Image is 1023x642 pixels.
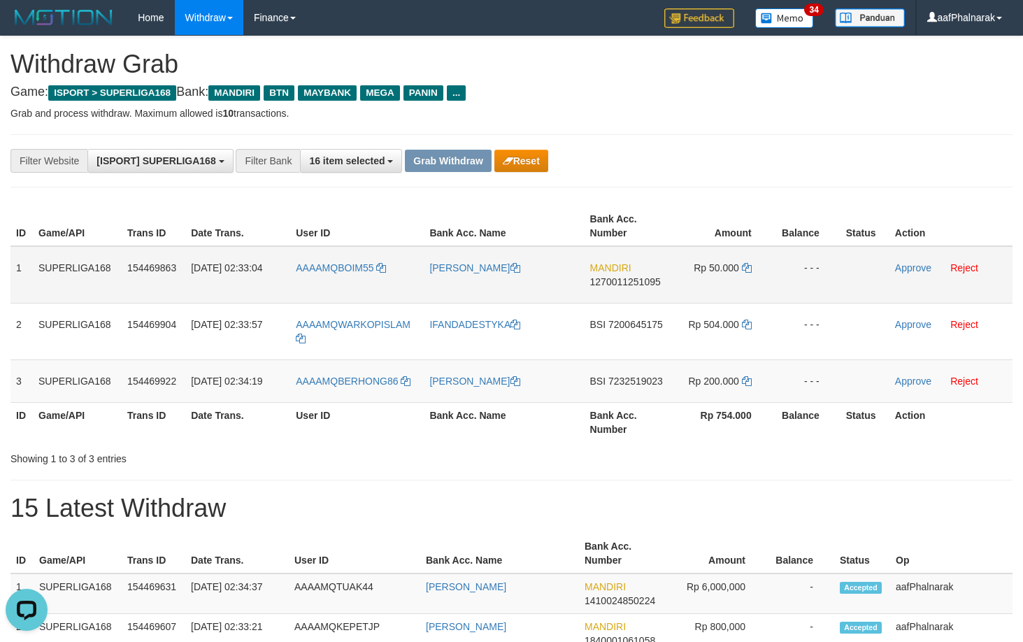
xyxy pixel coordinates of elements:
[10,85,1013,99] h4: Game: Bank:
[590,376,606,387] span: BSI
[34,534,122,573] th: Game/API
[773,359,840,402] td: - - -
[742,376,752,387] a: Copy 200000 to clipboard
[264,85,294,101] span: BTN
[298,85,357,101] span: MAYBANK
[429,262,520,273] a: [PERSON_NAME]
[773,303,840,359] td: - - -
[665,573,766,614] td: Rp 6,000,000
[403,85,443,101] span: PANIN
[296,319,410,330] span: AAAAMQWARKOPISLAM
[688,376,738,387] span: Rp 200.000
[840,402,889,442] th: Status
[33,246,122,304] td: SUPERLIGA168
[950,262,978,273] a: Reject
[122,402,185,442] th: Trans ID
[494,150,548,172] button: Reset
[889,206,1013,246] th: Action
[773,402,840,442] th: Balance
[191,262,262,273] span: [DATE] 02:33:04
[426,621,506,632] a: [PERSON_NAME]
[895,262,931,273] a: Approve
[840,622,882,634] span: Accepted
[766,573,834,614] td: -
[694,262,739,273] span: Rp 50.000
[122,206,185,246] th: Trans ID
[185,206,290,246] th: Date Trans.
[296,319,410,344] a: AAAAMQWARKOPISLAM
[122,534,185,573] th: Trans ID
[296,376,410,387] a: AAAAMQBERHONG86
[585,206,671,246] th: Bank Acc. Number
[33,206,122,246] th: Game/API
[950,319,978,330] a: Reject
[10,149,87,173] div: Filter Website
[289,534,420,573] th: User ID
[290,206,424,246] th: User ID
[890,573,1013,614] td: aafPhalnarak
[429,376,520,387] a: [PERSON_NAME]
[590,262,631,273] span: MANDIRI
[426,581,506,592] a: [PERSON_NAME]
[840,206,889,246] th: Status
[208,85,260,101] span: MANDIRI
[889,402,1013,442] th: Action
[191,376,262,387] span: [DATE] 02:34:19
[309,155,385,166] span: 16 item selected
[590,319,606,330] span: BSI
[773,206,840,246] th: Balance
[185,402,290,442] th: Date Trans.
[10,50,1013,78] h1: Withdraw Grab
[665,534,766,573] th: Amount
[688,319,738,330] span: Rp 504.000
[10,573,34,614] td: 1
[34,573,122,614] td: SUPERLIGA168
[10,303,33,359] td: 2
[48,85,176,101] span: ISPORT > SUPERLIGA168
[585,402,671,442] th: Bank Acc. Number
[289,573,420,614] td: AAAAMQTUAK44
[33,402,122,442] th: Game/API
[10,206,33,246] th: ID
[424,206,584,246] th: Bank Acc. Name
[236,149,300,173] div: Filter Bank
[405,150,491,172] button: Grab Withdraw
[6,6,48,48] button: Open LiveChat chat widget
[296,376,398,387] span: AAAAMQBERHONG86
[10,494,1013,522] h1: 15 Latest Withdraw
[127,319,176,330] span: 154469904
[127,262,176,273] span: 154469863
[296,262,386,273] a: AAAAMQBOIM55
[185,573,289,614] td: [DATE] 02:34:37
[10,7,117,28] img: MOTION_logo.png
[895,319,931,330] a: Approve
[33,303,122,359] td: SUPERLIGA168
[755,8,814,28] img: Button%20Memo.svg
[420,534,579,573] th: Bank Acc. Name
[950,376,978,387] a: Reject
[742,319,752,330] a: Copy 504000 to clipboard
[608,376,663,387] span: Copy 7232519023 to clipboard
[191,319,262,330] span: [DATE] 02:33:57
[585,621,626,632] span: MANDIRI
[122,573,185,614] td: 154469631
[671,206,773,246] th: Amount
[840,582,882,594] span: Accepted
[766,534,834,573] th: Balance
[10,106,1013,120] p: Grab and process withdraw. Maximum allowed is transactions.
[10,246,33,304] td: 1
[608,319,663,330] span: Copy 7200645175 to clipboard
[290,402,424,442] th: User ID
[585,581,626,592] span: MANDIRI
[222,108,234,119] strong: 10
[429,319,520,330] a: IFANDADESTYKA
[895,376,931,387] a: Approve
[296,262,373,273] span: AAAAMQBOIM55
[33,359,122,402] td: SUPERLIGA168
[10,446,416,466] div: Showing 1 to 3 of 3 entries
[835,8,905,27] img: panduan.png
[742,262,752,273] a: Copy 50000 to clipboard
[87,149,233,173] button: [ISPORT] SUPERLIGA168
[585,595,655,606] span: Copy 1410024850224 to clipboard
[447,85,466,101] span: ...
